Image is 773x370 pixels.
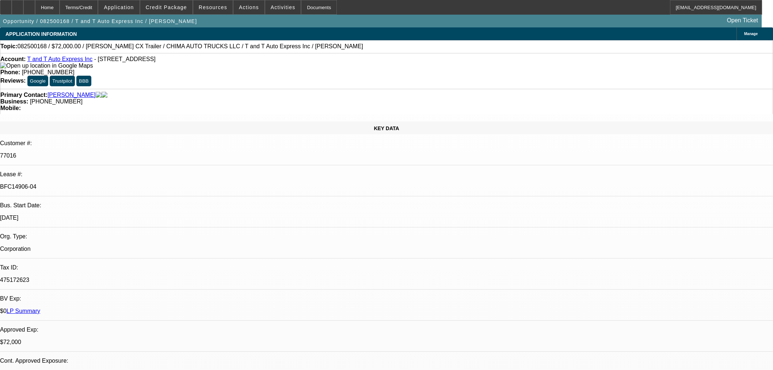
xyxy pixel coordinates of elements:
button: Application [98,0,139,14]
button: Trustpilot [50,76,75,86]
span: Opportunity / 082500168 / T and T Auto Express Inc / [PERSON_NAME] [3,18,197,24]
button: Actions [233,0,264,14]
span: Resources [199,4,227,10]
span: Application [104,4,134,10]
strong: Topic: [0,43,18,50]
span: APPLICATION INFORMATION [5,31,77,37]
span: - [STREET_ADDRESS] [94,56,156,62]
img: Open up location in Google Maps [0,63,93,69]
a: T and T Auto Express Inc [27,56,92,62]
img: linkedin-icon.png [102,92,107,98]
span: 082500168 / $72,000.00 / [PERSON_NAME] CX Trailer / CHIMA AUTO TRUCKS LLC / T and T Auto Express ... [18,43,363,50]
span: KEY DATA [374,125,399,131]
button: BBB [76,76,91,86]
strong: Account: [0,56,26,62]
strong: Mobile: [0,105,21,111]
span: Credit Package [146,4,187,10]
img: facebook-icon.png [96,92,102,98]
span: Activities [271,4,296,10]
a: [PERSON_NAME] [47,92,96,98]
a: Open Ticket [724,14,761,27]
a: View Google Maps [0,63,93,69]
button: Google [27,76,48,86]
button: Activities [265,0,301,14]
strong: Business: [0,98,28,105]
button: Credit Package [140,0,193,14]
strong: Reviews: [0,78,26,84]
span: [PHONE_NUMBER] [22,69,75,75]
span: Manage [744,32,758,36]
span: Actions [239,4,259,10]
strong: Phone: [0,69,20,75]
button: Resources [193,0,233,14]
a: LP Summary [7,308,40,314]
span: [PHONE_NUMBER] [30,98,83,105]
strong: Primary Contact: [0,92,47,98]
